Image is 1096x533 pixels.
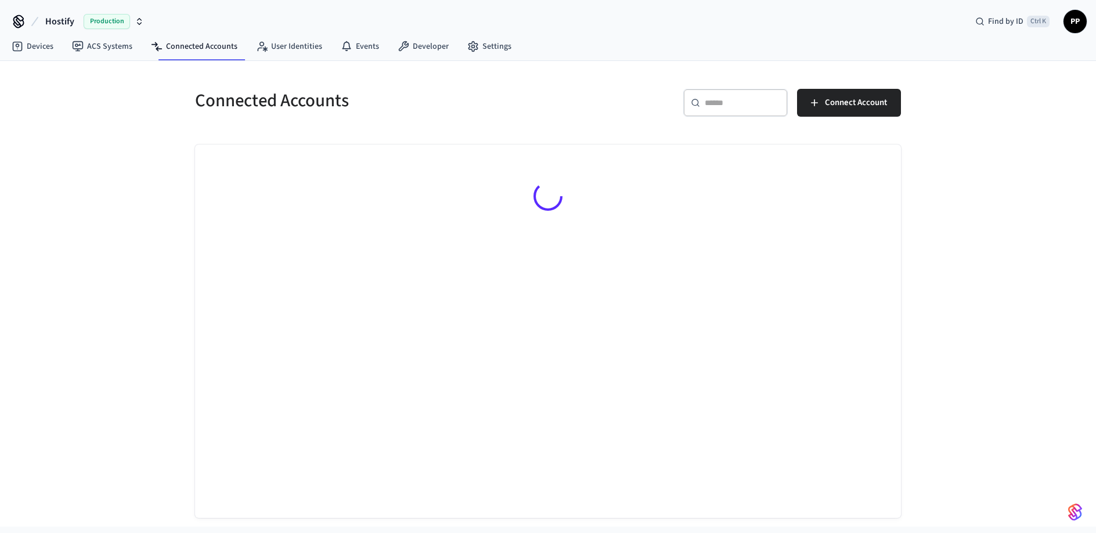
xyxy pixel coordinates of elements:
a: Developer [388,36,458,57]
span: PP [1065,11,1086,32]
h5: Connected Accounts [195,89,541,113]
a: User Identities [247,36,331,57]
span: Connect Account [825,95,887,110]
a: Settings [458,36,521,57]
div: Find by IDCtrl K [966,11,1059,32]
a: Devices [2,36,63,57]
span: Hostify [45,15,74,28]
button: Connect Account [797,89,901,117]
a: ACS Systems [63,36,142,57]
img: SeamLogoGradient.69752ec5.svg [1068,503,1082,521]
span: Ctrl K [1027,16,1050,27]
a: Connected Accounts [142,36,247,57]
span: Find by ID [988,16,1023,27]
a: Events [331,36,388,57]
button: PP [1063,10,1087,33]
span: Production [84,14,130,29]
